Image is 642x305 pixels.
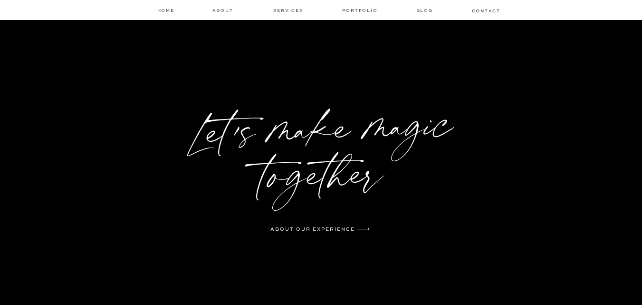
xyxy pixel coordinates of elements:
[472,8,499,13] a: contact
[342,7,380,14] a: Portfolio
[157,7,175,13] a: home
[268,225,357,234] a: about our experience
[273,7,305,13] a: services
[155,101,487,203] p: Let's make magic together
[416,7,435,14] a: Blog
[212,7,236,14] a: about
